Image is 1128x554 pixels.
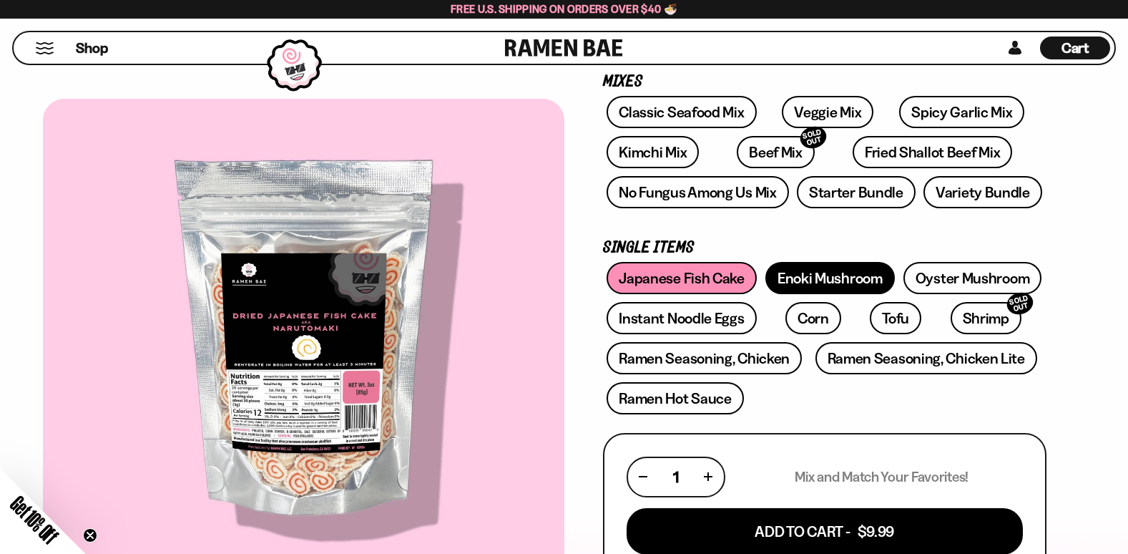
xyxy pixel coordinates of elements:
[603,241,1046,255] p: Single Items
[607,302,756,334] a: Instant Noodle Eggs
[798,124,829,152] div: SOLD OUT
[6,492,62,548] span: Get 10% Off
[76,39,108,58] span: Shop
[76,37,108,59] a: Shop
[451,2,677,16] span: Free U.S. Shipping on Orders over $40 🍜
[782,96,873,128] a: Veggie Mix
[35,42,54,54] button: Mobile Menu Trigger
[853,136,1012,168] a: Fried Shallot Beef Mix
[795,468,968,486] p: Mix and Match Your Favorites!
[899,96,1024,128] a: Spicy Garlic Mix
[785,302,841,334] a: Corn
[737,136,815,168] a: Beef MixSOLD OUT
[607,342,802,374] a: Ramen Seasoning, Chicken
[797,176,916,208] a: Starter Bundle
[765,262,895,294] a: Enoki Mushroom
[1061,39,1089,57] span: Cart
[607,96,756,128] a: Classic Seafood Mix
[815,342,1037,374] a: Ramen Seasoning, Chicken Lite
[603,75,1046,89] p: Mixes
[923,176,1042,208] a: Variety Bundle
[951,302,1021,334] a: ShrimpSOLD OUT
[607,382,744,414] a: Ramen Hot Sauce
[1004,290,1036,318] div: SOLD OUT
[903,262,1042,294] a: Oyster Mushroom
[607,176,788,208] a: No Fungus Among Us Mix
[1040,32,1110,64] a: Cart
[673,468,679,486] span: 1
[870,302,921,334] a: Tofu
[83,528,97,543] button: Close teaser
[607,136,699,168] a: Kimchi Mix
